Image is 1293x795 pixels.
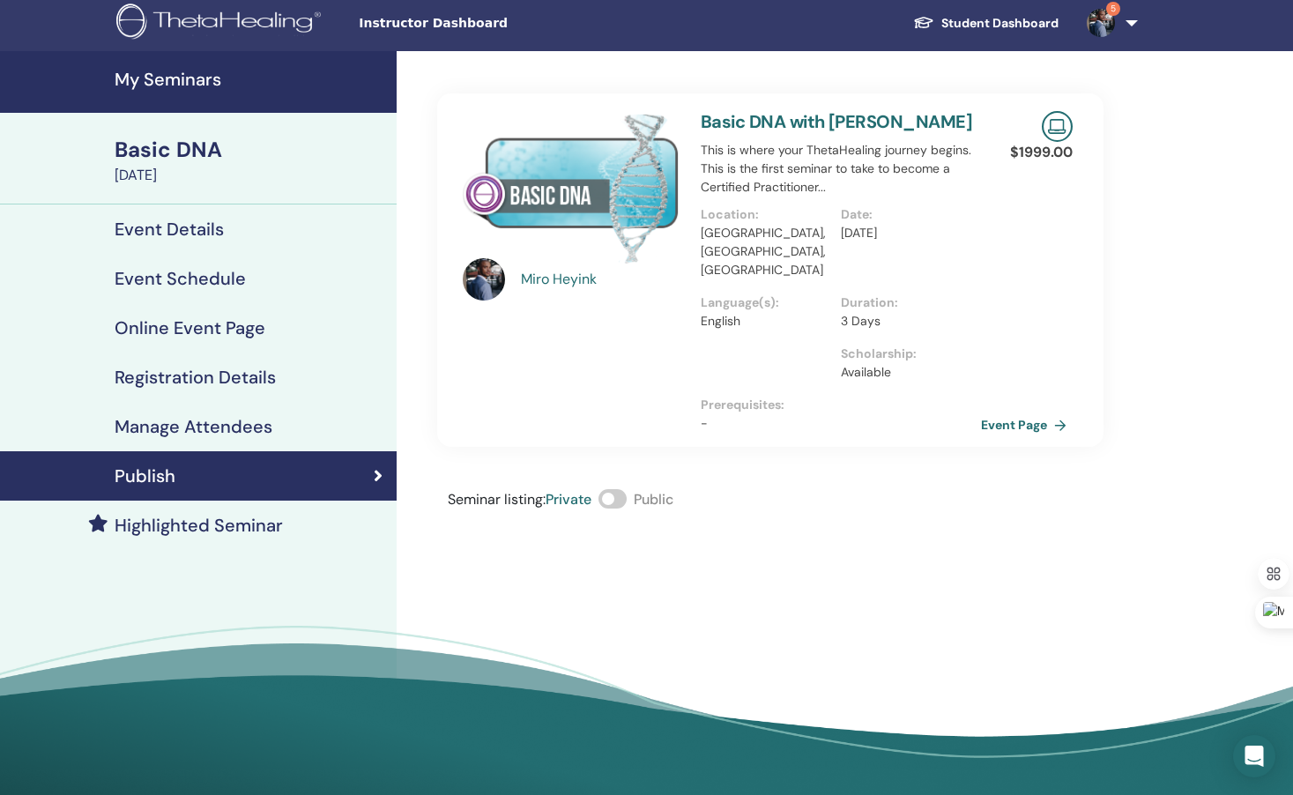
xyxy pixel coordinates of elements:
div: Open Intercom Messenger [1233,735,1275,777]
p: Location : [701,205,830,224]
a: Student Dashboard [899,7,1073,40]
h4: Registration Details [115,367,276,388]
h4: Manage Attendees [115,416,272,437]
h4: Event Schedule [115,268,246,289]
img: default.jpg [463,258,505,301]
h4: My Seminars [115,69,386,90]
a: Basic DNA with [PERSON_NAME] [701,110,972,133]
img: default.jpg [1087,9,1115,37]
h4: Highlighted Seminar [115,515,283,536]
p: Available [841,363,970,382]
div: [DATE] [115,165,386,186]
span: Public [634,490,673,509]
p: 3 Days [841,312,970,331]
span: Seminar listing : [448,490,546,509]
h4: Publish [115,465,175,487]
p: [GEOGRAPHIC_DATA], [GEOGRAPHIC_DATA], [GEOGRAPHIC_DATA] [701,224,830,279]
a: Miro Heyink [521,269,684,290]
h4: Online Event Page [115,317,265,338]
a: Basic DNA[DATE] [104,135,397,186]
p: Scholarship : [841,345,970,363]
h4: Event Details [115,219,224,240]
p: [DATE] [841,224,970,242]
span: Private [546,490,591,509]
img: Live Online Seminar [1042,111,1073,142]
img: Basic DNA [463,111,680,264]
p: - [701,414,981,433]
div: Basic DNA [115,135,386,165]
p: English [701,312,830,331]
p: This is where your ThetaHealing journey begins. This is the first seminar to take to become a Cer... [701,141,981,197]
p: Duration : [841,293,970,312]
p: Prerequisites : [701,396,981,414]
a: Event Page [981,412,1074,438]
span: 5 [1106,2,1120,16]
img: logo.png [116,4,327,43]
p: Date : [841,205,970,224]
p: $ 1999.00 [1010,142,1073,163]
span: Instructor Dashboard [359,14,623,33]
img: graduation-cap-white.svg [913,15,934,30]
p: Language(s) : [701,293,830,312]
